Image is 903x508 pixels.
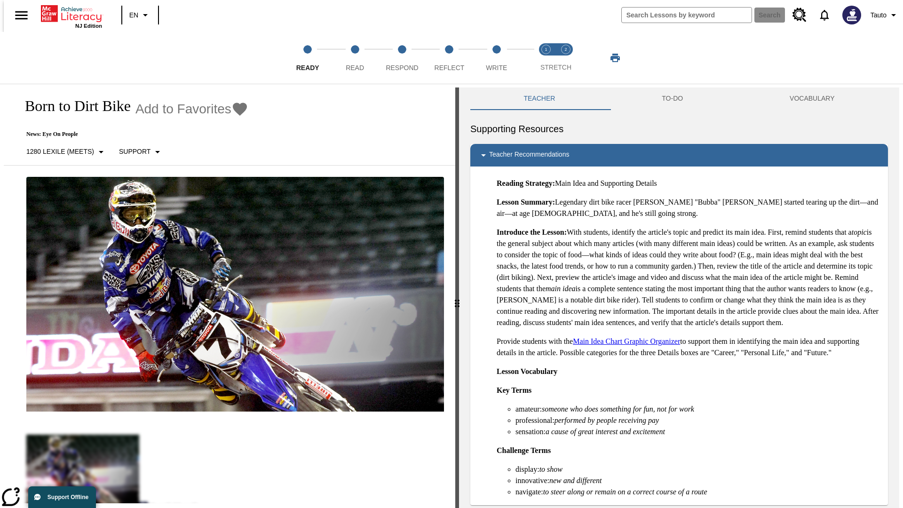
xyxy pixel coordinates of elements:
[545,47,547,52] text: 1
[497,178,880,189] p: Main Idea and Supporting Details
[115,143,167,160] button: Scaffolds, Support
[497,198,555,206] strong: Lesson Summary:
[470,144,888,167] div: Teacher Recommendations
[422,32,476,84] button: Reflect step 4 of 5
[812,3,837,27] a: Notifications
[539,465,562,473] em: to show
[497,386,531,394] strong: Key Terms
[455,87,459,508] div: Press Enter or Spacebar and then press right and left arrow keys to move the slider
[280,32,335,84] button: Ready step 1 of 5
[489,150,569,161] p: Teacher Recommendations
[497,197,880,219] p: Legendary dirt bike racer [PERSON_NAME] "Bubba" [PERSON_NAME] started tearing up the dirt—and air...
[28,486,96,508] button: Support Offline
[375,32,429,84] button: Respond step 3 of 5
[497,227,880,328] p: With students, identify the article's topic and predict its main idea. First, remind students tha...
[515,415,880,426] li: professional:
[435,64,465,71] span: Reflect
[469,32,524,84] button: Write step 5 of 5
[549,476,602,484] em: new and different
[787,2,812,28] a: Resource Center, Will open in new tab
[296,64,319,71] span: Ready
[497,179,555,187] strong: Reading Strategy:
[15,97,131,115] h1: Born to Dirt Bike
[346,64,364,71] span: Read
[852,228,867,236] em: topic
[837,3,867,27] button: Select a new avatar
[470,87,609,110] button: Teacher
[26,177,444,412] img: Motocross racer James Stewart flies through the air on his dirt bike.
[609,87,737,110] button: TO-DO
[737,87,888,110] button: VOCABULARY
[515,475,880,486] li: innovative:
[26,147,94,157] p: 1280 Lexile (Meets)
[41,3,102,29] div: Home
[75,23,102,29] span: NJ Edition
[573,337,680,345] a: Main Idea Chart Graphic Organizer
[470,121,888,136] h6: Supporting Resources
[540,63,571,71] span: STRETCH
[386,64,418,71] span: Respond
[515,486,880,498] li: navigate:
[497,367,557,375] strong: Lesson Vocabulary
[23,143,111,160] button: Select Lexile, 1280 Lexile (Meets)
[8,1,35,29] button: Open side menu
[497,228,567,236] strong: Introduce the Lesson:
[48,494,88,500] span: Support Offline
[15,131,248,138] p: News: Eye On People
[125,7,155,24] button: Language: EN, Select a language
[497,446,551,454] strong: Challenge Terms
[542,405,694,413] em: someone who does something for fun, not for work
[622,8,752,23] input: search field
[486,64,507,71] span: Write
[459,87,899,508] div: activity
[871,10,887,20] span: Tauto
[552,32,579,84] button: Stretch Respond step 2 of 2
[497,336,880,358] p: Provide students with the to support them in identifying the main idea and supporting details in ...
[135,101,248,117] button: Add to Favorites - Born to Dirt Bike
[515,464,880,475] li: display:
[129,10,138,20] span: EN
[4,87,455,503] div: reading
[600,49,630,66] button: Print
[543,488,707,496] em: to steer along or remain on a correct course of a route
[564,47,567,52] text: 2
[554,416,659,424] em: performed by people receiving pay
[119,147,150,157] p: Support
[532,32,560,84] button: Stretch Read step 1 of 2
[470,87,888,110] div: Instructional Panel Tabs
[515,404,880,415] li: amateur:
[546,428,665,436] em: a cause of great interest and excitement
[842,6,861,24] img: Avatar
[515,426,880,437] li: sensation:
[135,102,231,117] span: Add to Favorites
[867,7,903,24] button: Profile/Settings
[546,285,576,293] em: main idea
[327,32,382,84] button: Read step 2 of 5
